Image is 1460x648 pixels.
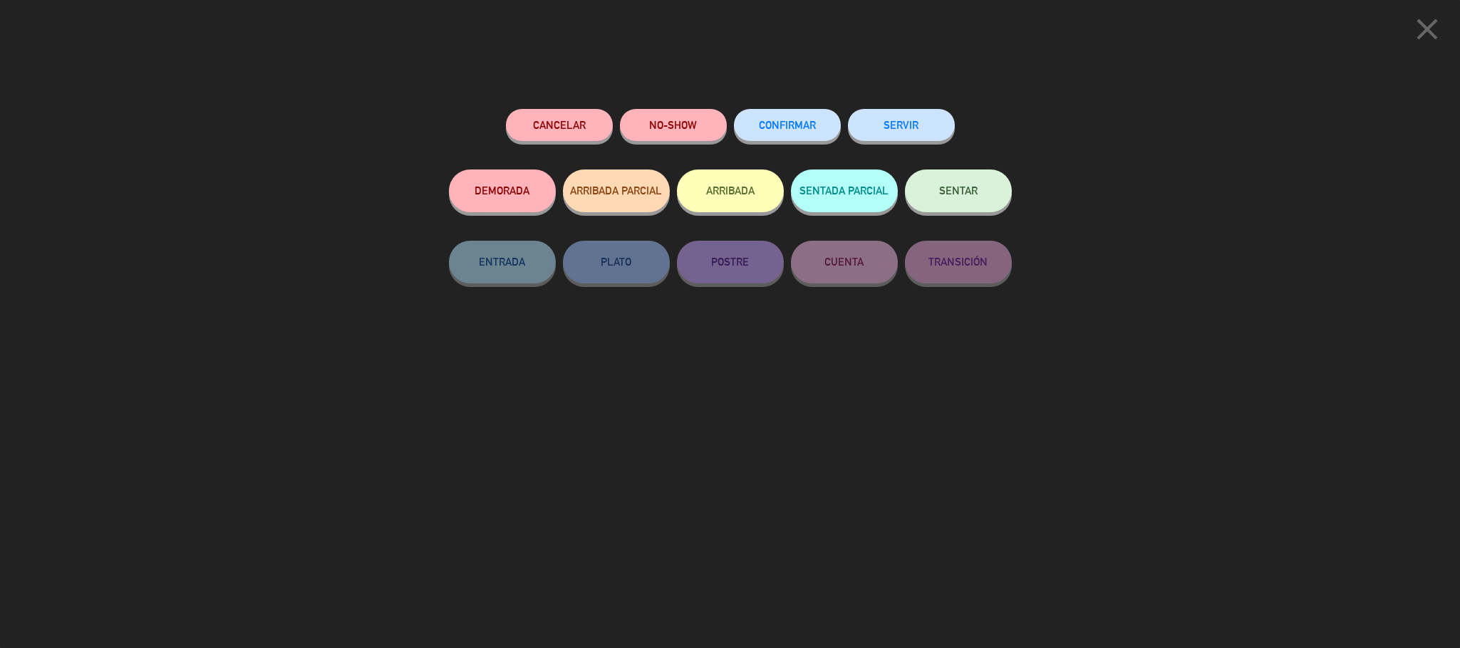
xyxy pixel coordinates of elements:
[449,241,556,283] button: ENTRADA
[905,241,1012,283] button: TRANSICIÓN
[759,119,816,131] span: CONFIRMAR
[791,169,898,212] button: SENTADA PARCIAL
[563,169,670,212] button: ARRIBADA PARCIAL
[570,184,662,197] span: ARRIBADA PARCIAL
[1409,11,1445,47] i: close
[449,169,556,212] button: DEMORADA
[734,109,841,141] button: CONFIRMAR
[506,109,613,141] button: Cancelar
[848,109,955,141] button: SERVIR
[791,241,898,283] button: CUENTA
[939,184,978,197] span: SENTAR
[677,169,784,212] button: ARRIBADA
[620,109,727,141] button: NO-SHOW
[677,241,784,283] button: POSTRE
[563,241,670,283] button: PLATO
[905,169,1012,212] button: SENTAR
[1405,11,1449,53] button: close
